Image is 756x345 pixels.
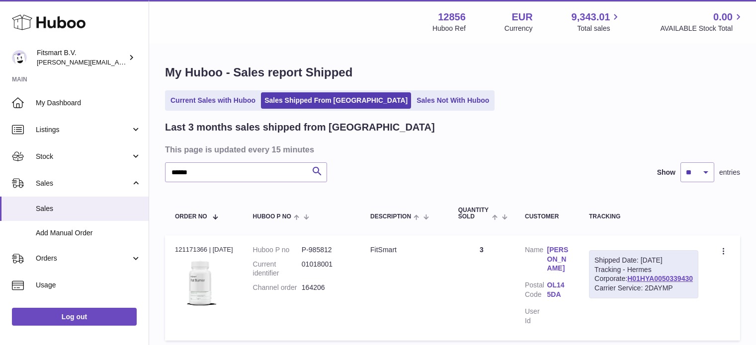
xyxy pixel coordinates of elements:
div: Shipped Date: [DATE] [594,256,693,265]
td: 3 [448,235,515,341]
span: Huboo P no [253,213,291,220]
a: Sales Shipped From [GEOGRAPHIC_DATA] [261,92,411,109]
label: Show [657,168,675,177]
strong: 12856 [438,10,466,24]
a: Log out [12,308,137,326]
span: Total sales [577,24,621,33]
span: Add Manual Order [36,228,141,238]
dt: Postal Code [525,280,547,302]
dt: Current identifier [253,260,302,278]
div: Huboo Ref [432,24,466,33]
img: jonathan@leaderoo.com [12,50,27,65]
dt: Channel order [253,283,302,292]
strong: EUR [511,10,532,24]
span: AVAILABLE Stock Total [660,24,744,33]
span: Quantity Sold [458,207,490,220]
span: My Dashboard [36,98,141,108]
dt: Huboo P no [253,245,302,255]
span: Sales [36,204,141,213]
dt: User Id [525,307,547,326]
span: Order No [175,213,207,220]
div: Tracking - Hermes Corporate: [589,250,698,299]
dd: P-985812 [302,245,350,255]
div: Currency [504,24,533,33]
a: 9,343.01 Total sales [572,10,622,33]
dt: Name [525,245,547,276]
a: Current Sales with Huboo [167,92,259,109]
span: Usage [36,280,141,290]
a: OL14 5DA [547,280,570,299]
span: Orders [36,254,131,263]
img: 1716287804.png [175,257,225,307]
a: H01HYA0050339430 [627,275,693,282]
span: Listings [36,125,131,135]
div: Tracking [589,213,698,220]
span: entries [719,168,740,177]
a: Sales Not With Huboo [413,92,493,109]
h1: My Huboo - Sales report Shipped [165,65,740,80]
span: Description [370,213,411,220]
span: Sales [36,179,131,188]
dd: 164206 [302,283,350,292]
h2: Last 3 months sales shipped from [GEOGRAPHIC_DATA] [165,121,435,134]
div: Carrier Service: 2DAYMP [594,283,693,293]
div: Fitsmart B.V. [37,48,126,67]
span: 9,343.01 [572,10,610,24]
span: 0.00 [713,10,733,24]
div: FitSmart [370,245,438,255]
dd: 01018001 [302,260,350,278]
span: [PERSON_NAME][EMAIL_ADDRESS][DOMAIN_NAME] [37,58,199,66]
div: 121171366 | [DATE] [175,245,233,254]
span: Stock [36,152,131,161]
a: 0.00 AVAILABLE Stock Total [660,10,744,33]
div: Customer [525,213,569,220]
h3: This page is updated every 15 minutes [165,144,738,155]
a: [PERSON_NAME] [547,245,570,274]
